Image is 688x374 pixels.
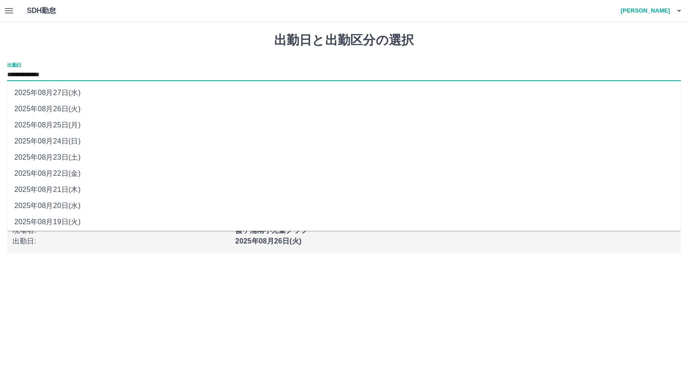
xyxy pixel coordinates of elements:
b: 2025年08月26日(火) [235,237,301,245]
li: 2025年08月24日(日) [7,133,681,149]
li: 2025年08月25日(月) [7,117,681,133]
li: 2025年08月19日(火) [7,214,681,230]
h1: 出勤日と出勤区分の選択 [7,33,681,48]
li: 2025年08月22日(金) [7,165,681,182]
li: 2025年08月23日(土) [7,149,681,165]
p: 出勤日 : [13,236,230,247]
li: 2025年08月21日(木) [7,182,681,198]
li: 2025年08月20日(水) [7,198,681,214]
li: 2025年08月26日(火) [7,101,681,117]
label: 出勤日 [7,61,21,68]
li: 2025年08月27日(水) [7,85,681,101]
